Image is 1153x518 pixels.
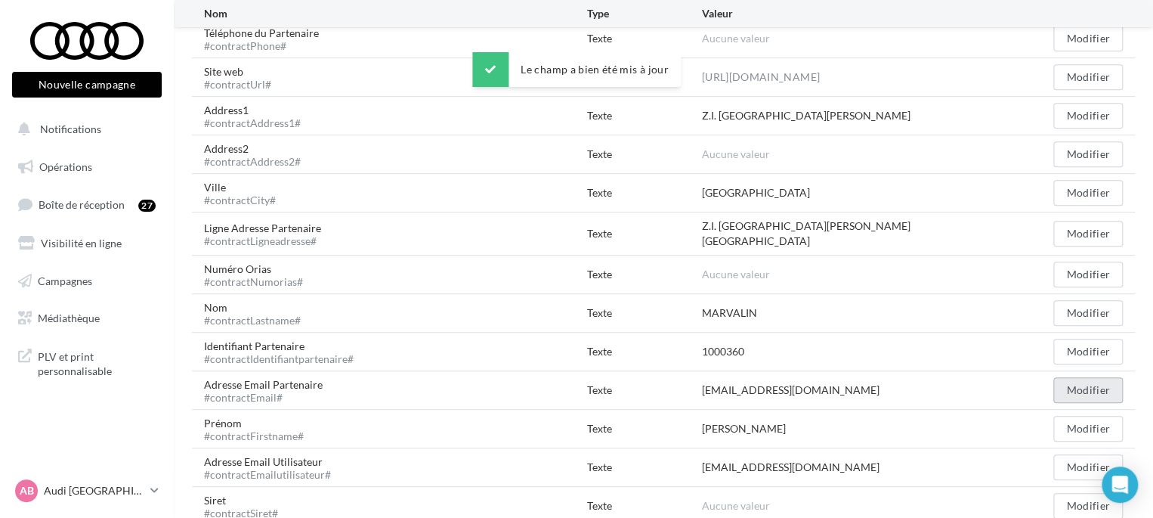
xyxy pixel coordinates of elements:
button: Modifier [1053,64,1123,90]
div: Address1 [204,103,313,129]
div: Texte [587,460,702,475]
span: Aucune valeur [702,32,770,45]
div: Texte [587,344,702,359]
div: #contractCity# [204,195,276,206]
div: [GEOGRAPHIC_DATA] [702,185,810,200]
a: PLV et print personnalisable [9,340,165,385]
button: Modifier [1053,180,1123,206]
span: AB [20,483,34,498]
div: Nom [204,6,587,21]
div: Texte [587,31,702,46]
button: Modifier [1053,300,1123,326]
div: #contractFirstname# [204,431,304,442]
div: #contractLigneadresse# [204,236,321,247]
div: #contractAddress2# [204,157,301,167]
a: Visibilité en ligne [9,228,165,259]
button: Modifier [1053,339,1123,364]
button: Modifier [1053,262,1123,287]
span: Visibilité en ligne [41,237,122,250]
span: Aucune valeur [702,499,770,512]
button: Modifier [1053,26,1123,51]
a: Opérations [9,151,165,183]
button: Modifier [1053,141,1123,167]
div: Identifiant Partenaire [204,339,366,364]
div: 1000360 [702,344,744,359]
button: Notifications [9,113,159,145]
span: Aucune valeur [702,147,770,160]
button: Modifier [1053,221,1123,247]
div: Site web [204,64,283,90]
div: #contractNumorias# [204,277,303,287]
button: Modifier [1053,377,1123,403]
div: #contractIdentifiantpartenaire# [204,354,354,364]
div: Texte [587,147,702,162]
div: Ligne Adresse Partenaire [204,221,333,247]
div: Address2 [204,141,313,167]
div: Nom [204,300,313,326]
p: Audi [GEOGRAPHIC_DATA] [44,483,144,498]
div: Z.I. [GEOGRAPHIC_DATA][PERSON_NAME] [702,108,910,123]
div: #contractUrl# [204,79,271,90]
span: Opérations [39,160,92,173]
div: #contractLastname# [204,315,301,326]
span: Aucune valeur [702,268,770,281]
div: Le champ a bien été mis à jour [472,52,681,87]
div: Valeur [702,6,1008,21]
div: Texte [587,267,702,282]
div: MARVALIN [702,306,757,321]
span: Notifications [40,123,101,135]
div: Prénom [204,416,316,442]
div: #contractPhone# [204,41,319,51]
div: [PERSON_NAME] [702,421,786,436]
a: Campagnes [9,265,165,297]
button: Nouvelle campagne [12,72,162,98]
button: Modifier [1053,454,1123,480]
a: [URL][DOMAIN_NAME] [702,68,820,86]
div: Téléphone du Partenaire [204,26,331,51]
div: [EMAIL_ADDRESS][DOMAIN_NAME] [702,460,879,475]
div: #contractEmail# [204,392,323,403]
div: Texte [587,185,702,200]
span: Boîte de réception [39,198,125,211]
button: Modifier [1053,103,1123,129]
div: Adresse Email Partenaire [204,377,335,403]
span: PLV et print personnalisable [38,346,156,379]
div: Type [587,6,702,21]
a: AB Audi [GEOGRAPHIC_DATA] [12,476,162,505]
span: Médiathèque [38,312,100,324]
button: Modifier [1053,416,1123,442]
div: Texte [587,421,702,436]
div: 27 [138,200,156,212]
div: #contractEmailutilisateur# [204,470,331,480]
div: Texte [587,108,702,123]
div: Open Intercom Messenger [1102,467,1138,503]
div: Z.I. [GEOGRAPHIC_DATA][PERSON_NAME] [GEOGRAPHIC_DATA] [702,219,1008,249]
div: Adresse Email Utilisateur [204,454,343,480]
a: Boîte de réception27 [9,188,165,221]
div: Texte [587,226,702,241]
a: Médiathèque [9,302,165,334]
div: Numéro Orias [204,262,315,287]
div: Texte [587,306,702,321]
div: Ville [204,180,288,206]
span: Campagnes [38,274,92,287]
div: Texte [587,498,702,513]
div: Texte [587,383,702,398]
div: [EMAIL_ADDRESS][DOMAIN_NAME] [702,383,879,398]
div: #contractAddress1# [204,118,301,129]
